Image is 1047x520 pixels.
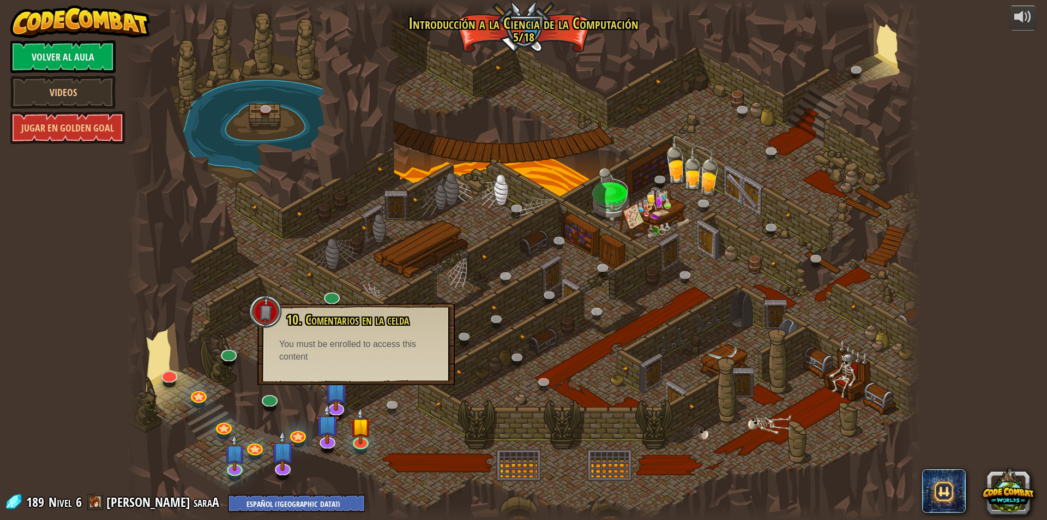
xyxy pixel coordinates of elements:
[324,370,348,411] img: level-banner-unstarted-subscriber.png
[279,338,433,363] div: You must be enrolled to access this content
[10,5,150,38] img: CodeCombat - Learn how to code by playing a game
[316,404,339,444] img: level-banner-unstarted-subscriber.png
[1009,5,1037,31] button: Ajustar el volúmen
[76,493,82,511] span: 6
[49,493,72,511] span: Nivel
[10,111,125,144] a: Jugar en Golden Goal
[10,40,116,73] a: Volver al aula
[350,407,371,444] img: level-banner-started.png
[10,76,116,109] a: Videos
[106,493,222,511] a: [PERSON_NAME] saraA
[26,493,47,511] span: 189
[286,310,409,329] span: 10. Comentarios en la celda
[271,431,294,471] img: level-banner-unstarted-subscriber.png
[224,434,245,471] img: level-banner-unstarted-subscriber.png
